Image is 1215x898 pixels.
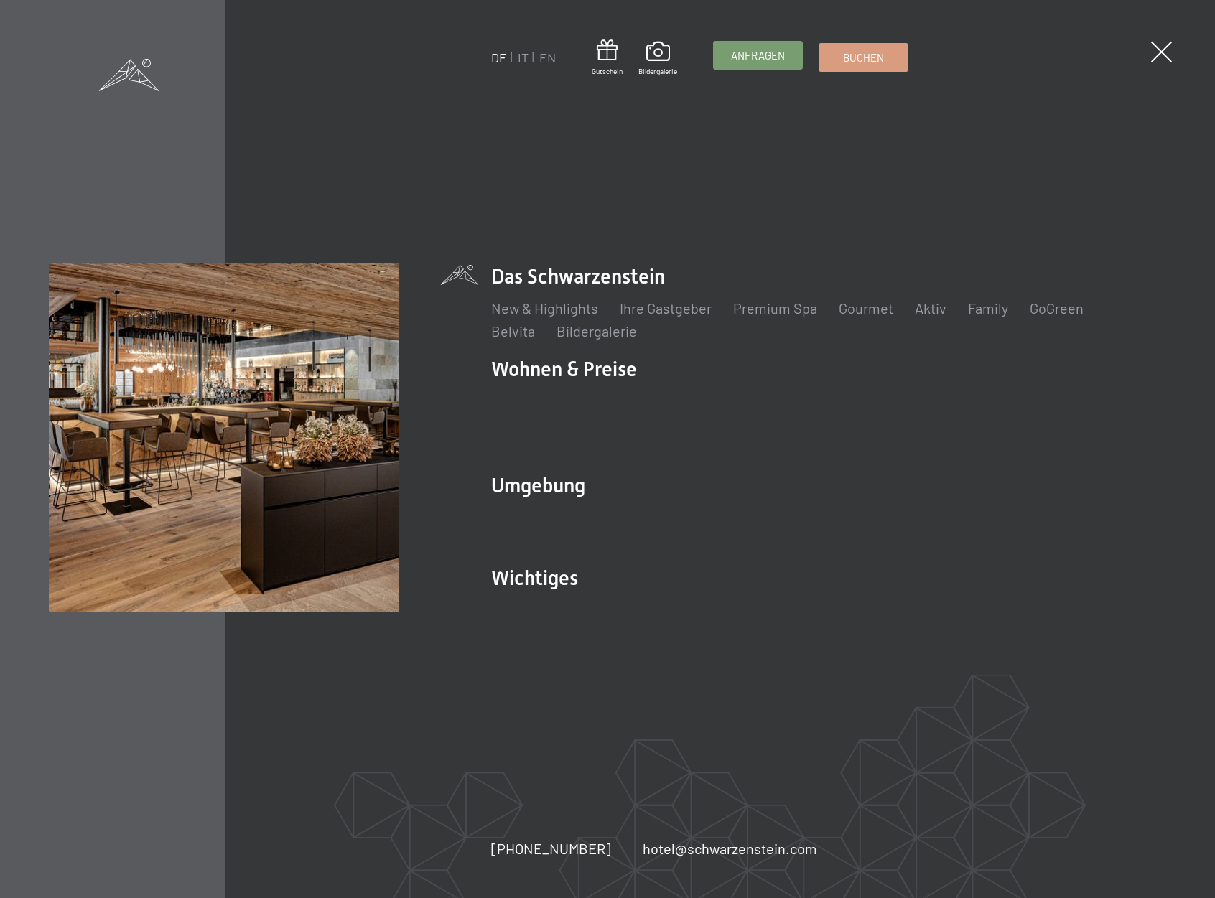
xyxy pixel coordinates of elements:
span: Anfragen [731,48,785,63]
a: Family [968,299,1008,317]
a: Bildergalerie [557,322,637,340]
a: Belvita [491,322,535,340]
a: Aktiv [915,299,946,317]
a: IT [518,50,529,65]
a: Bildergalerie [638,42,677,76]
a: Ihre Gastgeber [620,299,712,317]
a: Gourmet [839,299,893,317]
a: hotel@schwarzenstein.com [643,838,817,859]
a: Premium Spa [733,299,817,317]
img: Wellnesshotel Südtirol SCHWARZENSTEIN - Wellnessurlaub in den Alpen [49,263,399,612]
a: Buchen [819,44,908,71]
span: Buchen [843,50,884,65]
a: Anfragen [714,42,802,69]
a: Gutschein [592,39,623,76]
a: New & Highlights [491,299,598,317]
a: DE [491,50,507,65]
a: [PHONE_NUMBER] [491,838,611,859]
span: [PHONE_NUMBER] [491,840,611,857]
a: GoGreen [1030,299,1084,317]
a: EN [539,50,556,65]
span: Gutschein [592,66,623,76]
span: Bildergalerie [638,66,677,76]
